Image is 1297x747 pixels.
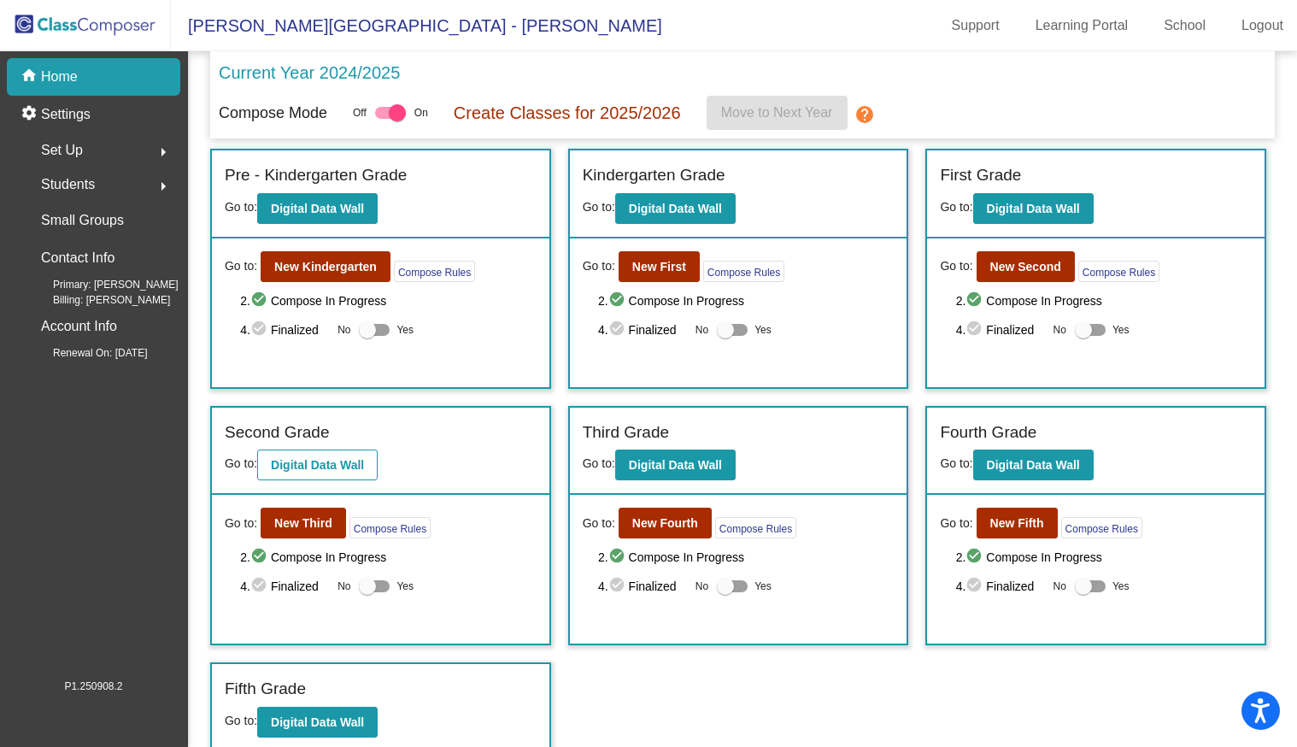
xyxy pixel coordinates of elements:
span: Go to: [225,714,257,727]
span: Go to: [225,200,257,214]
span: Students [41,173,95,197]
p: Contact Info [41,246,114,270]
span: 2. Compose In Progress [240,547,537,568]
mat-icon: arrow_right [153,176,173,197]
mat-icon: check_circle [965,291,986,311]
span: No [337,322,350,338]
button: New Fifth [977,508,1058,538]
label: Second Grade [225,421,330,445]
span: Go to: [583,257,615,275]
span: Yes [396,576,414,597]
span: No [1053,322,1066,338]
a: Logout [1228,12,1297,39]
span: 2. Compose In Progress [598,291,895,311]
button: New Second [977,251,1075,282]
b: Digital Data Wall [987,458,1080,472]
a: Support [938,12,1013,39]
mat-icon: home [21,67,41,87]
span: Yes [396,320,414,340]
span: Billing: [PERSON_NAME] [26,292,170,308]
mat-icon: arrow_right [153,142,173,162]
mat-icon: check_circle [965,547,986,568]
p: Compose Mode [219,102,327,125]
span: 4. Finalized [956,320,1045,340]
b: New First [632,260,686,274]
button: New Kindergarten [261,251,390,282]
p: Settings [41,104,91,125]
mat-icon: check_circle [250,320,271,340]
span: Go to: [225,456,257,470]
span: 2. Compose In Progress [598,547,895,568]
mat-icon: check_circle [965,320,986,340]
button: Digital Data Wall [257,450,378,480]
mat-icon: check_circle [250,576,271,597]
b: Digital Data Wall [271,202,364,215]
mat-icon: check_circle [608,547,629,568]
b: New Fourth [632,516,698,530]
span: 2. Compose In Progress [240,291,537,311]
mat-icon: check_circle [250,547,271,568]
button: Digital Data Wall [257,193,378,224]
label: First Grade [940,163,1021,188]
span: 4. Finalized [956,576,1045,597]
b: Digital Data Wall [629,458,722,472]
b: Digital Data Wall [987,202,1080,215]
span: Go to: [225,257,257,275]
button: Compose Rules [394,261,475,282]
mat-icon: check_circle [608,291,629,311]
button: New Fourth [619,508,712,538]
p: Current Year 2024/2025 [219,60,400,85]
button: New First [619,251,700,282]
span: No [1053,579,1066,594]
button: Move to Next Year [707,96,848,130]
span: Primary: [PERSON_NAME] [26,277,179,292]
label: Kindergarten Grade [583,163,725,188]
button: Compose Rules [715,517,796,538]
span: 4. Finalized [240,320,329,340]
span: No [337,579,350,594]
button: Digital Data Wall [973,450,1094,480]
button: Digital Data Wall [257,707,378,738]
span: 2. Compose In Progress [956,547,1253,568]
span: Yes [1112,576,1130,597]
button: Digital Data Wall [615,450,736,480]
span: Go to: [583,456,615,470]
mat-icon: check_circle [965,576,986,597]
p: Home [41,67,78,87]
span: Off [353,105,367,121]
label: Pre - Kindergarten Grade [225,163,407,188]
a: School [1150,12,1219,39]
span: Go to: [940,515,972,532]
mat-icon: check_circle [608,320,629,340]
span: No [695,322,708,338]
button: New Third [261,508,346,538]
span: Move to Next Year [721,105,833,120]
button: Compose Rules [349,517,431,538]
mat-icon: help [854,104,875,125]
button: Digital Data Wall [615,193,736,224]
label: Third Grade [583,421,669,445]
b: New Second [990,260,1061,274]
span: Go to: [940,456,972,470]
span: Set Up [41,138,83,162]
span: Renewal On: [DATE] [26,345,147,361]
span: 4. Finalized [598,576,687,597]
b: New Fifth [990,516,1044,530]
p: Create Classes for 2025/2026 [454,100,681,126]
button: Compose Rules [1061,517,1142,538]
b: Digital Data Wall [271,715,364,729]
label: Fifth Grade [225,677,306,702]
button: Digital Data Wall [973,193,1094,224]
span: Go to: [225,515,257,532]
b: New Kindergarten [274,260,377,274]
mat-icon: check_circle [250,291,271,311]
mat-icon: check_circle [608,576,629,597]
b: Digital Data Wall [629,202,722,215]
button: Compose Rules [703,261,784,282]
span: On [414,105,428,121]
mat-icon: settings [21,104,41,125]
span: Yes [754,576,772,597]
span: [PERSON_NAME][GEOGRAPHIC_DATA] - [PERSON_NAME] [171,12,662,39]
span: 4. Finalized [598,320,687,340]
label: Fourth Grade [940,421,1036,445]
